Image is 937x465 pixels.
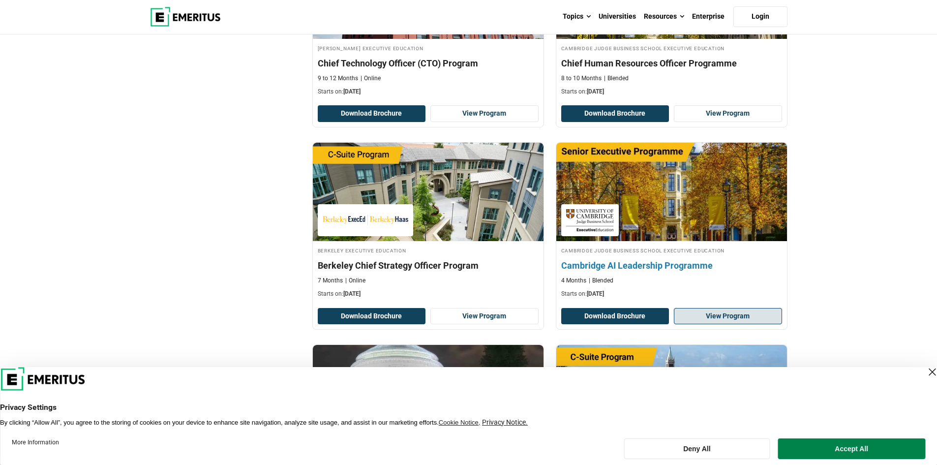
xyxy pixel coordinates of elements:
[556,345,787,443] img: Berkeley Chief Operating Officer Program | Online Supply Chain and Operations Course
[561,88,782,96] p: Starts on:
[323,209,408,231] img: Berkeley Executive Education
[361,74,381,83] p: Online
[343,290,361,297] span: [DATE]
[561,308,669,325] button: Download Brochure
[674,308,782,325] a: View Program
[604,74,629,83] p: Blended
[561,74,602,83] p: 8 to 10 Months
[345,277,365,285] p: Online
[561,105,669,122] button: Download Brochure
[318,105,426,122] button: Download Brochure
[343,88,361,95] span: [DATE]
[561,290,782,298] p: Starts on:
[318,246,539,254] h4: Berkeley Executive Education
[318,57,539,69] h4: Chief Technology Officer (CTO) Program
[587,88,604,95] span: [DATE]
[561,44,782,52] h4: Cambridge Judge Business School Executive Education
[318,277,343,285] p: 7 Months
[430,308,539,325] a: View Program
[589,277,613,285] p: Blended
[318,44,539,52] h4: [PERSON_NAME] Executive Education
[561,259,782,272] h4: Cambridge AI Leadership Programme
[674,105,782,122] a: View Program
[313,143,544,241] img: Berkeley Chief Strategy Officer Program | Online Leadership Course
[430,105,539,122] a: View Program
[318,74,358,83] p: 9 to 12 Months
[313,143,544,303] a: Leadership Course by Berkeley Executive Education - September 22, 2025 Berkeley Executive Educati...
[587,290,604,297] span: [DATE]
[566,209,614,231] img: Cambridge Judge Business School Executive Education
[556,143,787,303] a: AI and Machine Learning Course by Cambridge Judge Business School Executive Education - September...
[318,88,539,96] p: Starts on:
[561,57,782,69] h4: Chief Human Resources Officer Programme
[318,290,539,298] p: Starts on:
[318,308,426,325] button: Download Brochure
[733,6,787,27] a: Login
[318,259,539,272] h4: Berkeley Chief Strategy Officer Program
[561,277,586,285] p: 4 Months
[313,345,544,443] img: Chief Operating Officer (COO) Program | Online Leadership Course
[561,246,782,254] h4: Cambridge Judge Business School Executive Education
[544,138,798,246] img: Cambridge AI Leadership Programme | Online AI and Machine Learning Course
